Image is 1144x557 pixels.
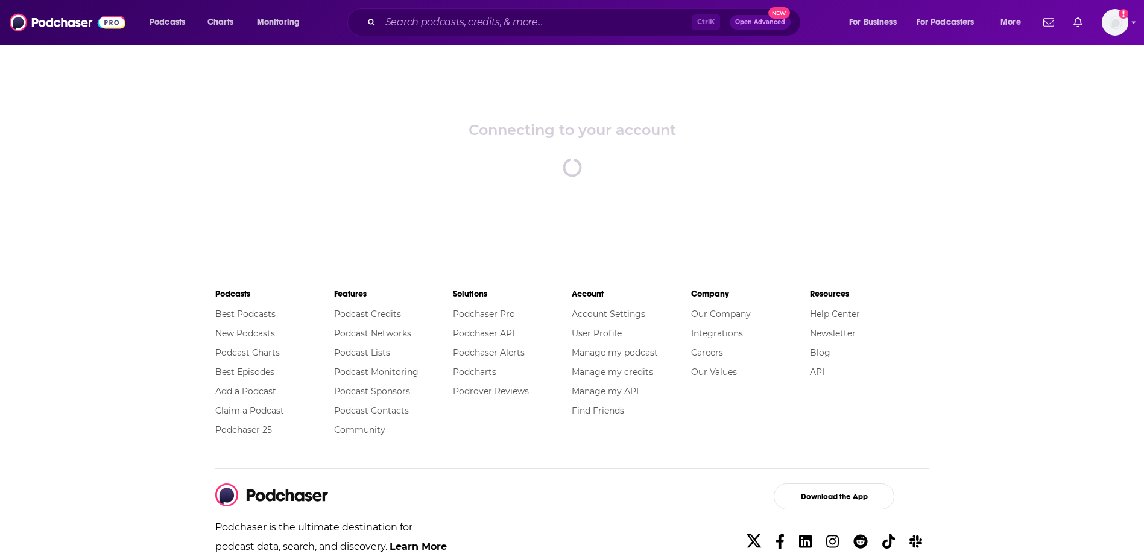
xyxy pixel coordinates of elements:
[821,528,844,555] a: Instagram
[692,14,720,30] span: Ctrl K
[730,15,791,30] button: Open AdvancedNew
[10,11,125,34] img: Podchaser - Follow, Share and Rate Podcasts
[572,309,645,319] a: Account Settings
[215,309,276,319] a: Best Podcasts
[334,424,385,435] a: Community
[334,386,410,397] a: Podcast Sponsors
[215,367,274,377] a: Best Episodes
[334,328,411,339] a: Podcast Networks
[1102,9,1128,36] img: User Profile
[841,13,912,32] button: open menu
[1119,9,1128,19] svg: Add a profile image
[739,483,929,509] a: Download the App
[810,283,929,304] li: Resources
[207,14,233,31] span: Charts
[849,528,873,555] a: Reddit
[334,347,390,358] a: Podcast Lists
[215,328,275,339] a: New Podcasts
[334,405,409,416] a: Podcast Contacts
[1038,12,1059,33] a: Show notifications dropdown
[453,386,529,397] a: Podrover Reviews
[768,7,790,19] span: New
[453,328,514,339] a: Podchaser API
[215,424,272,435] a: Podchaser 25
[849,14,897,31] span: For Business
[390,541,447,552] a: Learn More
[774,483,894,509] button: Download the App
[150,14,185,31] span: Podcasts
[572,347,658,358] a: Manage my podcast
[1069,12,1087,33] a: Show notifications dropdown
[572,328,622,339] a: User Profile
[359,8,812,36] div: Search podcasts, credits, & more...
[1000,14,1021,31] span: More
[334,309,401,319] a: Podcast Credits
[691,328,743,339] a: Integrations
[215,347,280,358] a: Podcast Charts
[691,309,751,319] a: Our Company
[1102,9,1128,36] span: Logged in as amooers
[215,483,329,506] img: Podchaser - Follow, Share and Rate Podcasts
[248,13,315,32] button: open menu
[794,528,817,555] a: Linkedin
[810,367,824,377] a: API
[810,328,856,339] a: Newsletter
[909,13,992,32] button: open menu
[810,309,860,319] a: Help Center
[453,347,525,358] a: Podchaser Alerts
[215,386,276,397] a: Add a Podcast
[917,14,975,31] span: For Podcasters
[453,309,515,319] a: Podchaser Pro
[453,367,496,377] a: Podcharts
[735,19,785,25] span: Open Advanced
[742,528,766,555] a: X/Twitter
[334,367,419,377] a: Podcast Monitoring
[141,13,201,32] button: open menu
[257,14,300,31] span: Monitoring
[469,121,676,139] div: Connecting to your account
[453,283,572,304] li: Solutions
[691,367,737,377] a: Our Values
[381,13,692,32] input: Search podcasts, credits, & more...
[992,13,1036,32] button: open menu
[200,13,241,32] a: Charts
[572,405,624,416] a: Find Friends
[691,283,810,304] li: Company
[572,367,653,377] a: Manage my credits
[771,528,789,555] a: Facebook
[215,405,284,416] a: Claim a Podcast
[691,347,723,358] a: Careers
[1102,9,1128,36] button: Show profile menu
[334,283,453,304] li: Features
[905,528,927,555] a: Slack
[810,347,830,358] a: Blog
[215,283,334,304] li: Podcasts
[877,528,900,555] a: TikTok
[572,386,639,397] a: Manage my API
[572,283,691,304] li: Account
